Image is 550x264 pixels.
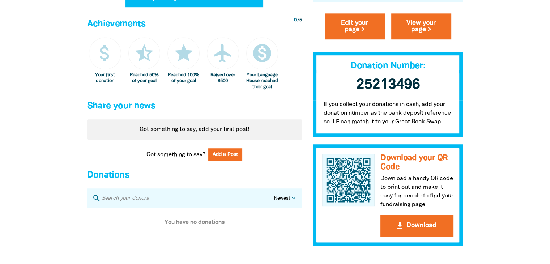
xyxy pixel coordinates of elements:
span: Got something to say? [146,150,205,159]
span: Donations [87,171,129,179]
a: View your page > [391,13,451,39]
i: star_half [133,42,155,64]
h3: Download your QR Code [380,154,453,171]
span: Donation Number: [350,62,425,70]
span: 0 [294,18,297,22]
i: star [173,42,195,64]
i: monetization_on [251,42,273,64]
h4: Share your news [87,99,302,114]
i: search [92,194,101,203]
span: 25213496 [356,78,420,91]
input: Search your donors [101,193,274,203]
div: Raised over $500 [207,72,239,84]
a: Edit your page > [325,13,385,39]
div: Your first donation [89,72,121,84]
button: Add a Post [208,148,242,161]
div: / 5 [294,17,302,24]
button: get_appDownload [380,215,453,237]
div: Got something to say, add your first post! [87,119,302,140]
div: Paginated content [87,208,302,237]
div: You have no donations [87,208,302,237]
i: airplanemode_active [212,42,234,64]
i: get_app [396,221,404,230]
i: attach_money [94,42,116,64]
div: Reached 50% of your goal [128,72,161,84]
div: Your Language House reached their goal [246,72,278,90]
h4: Achievements [87,17,302,31]
div: Paginated content [87,119,302,140]
p: If you collect your donations in cash, add your donation number as the bank deposit reference so ... [313,100,463,137]
div: Reached 100% of your goal [167,72,200,84]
